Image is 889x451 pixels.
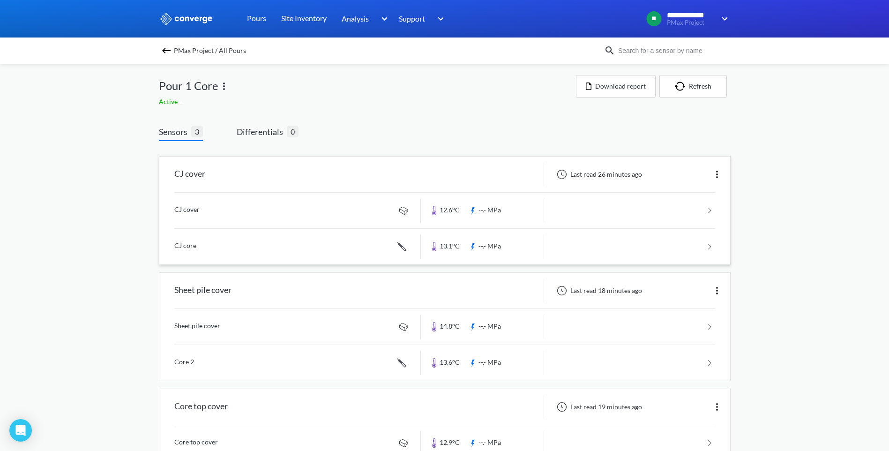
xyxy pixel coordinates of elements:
div: Last read 26 minutes ago [552,169,645,180]
span: Active [159,98,179,105]
img: downArrow.svg [375,13,390,24]
img: more.svg [711,169,723,180]
div: Core top cover [174,395,228,419]
span: Sensors [159,125,191,138]
span: Pour 1 Core [159,77,218,95]
button: Download report [576,75,656,98]
span: Differentials [237,125,287,138]
span: PMax Project / All Pours [174,44,246,57]
img: logo_ewhite.svg [159,13,213,25]
span: PMax Project [667,19,716,26]
img: downArrow.svg [432,13,447,24]
img: more.svg [218,81,230,92]
div: Last read 19 minutes ago [552,401,645,413]
span: 3 [191,126,203,137]
div: CJ cover [174,162,205,187]
span: 0 [287,126,299,137]
img: more.svg [711,285,723,296]
img: backspace.svg [161,45,172,56]
span: - [179,98,184,105]
img: downArrow.svg [716,13,731,24]
input: Search for a sensor by name [615,45,729,56]
img: icon-refresh.svg [675,82,689,91]
img: icon-file.svg [586,83,591,90]
div: Sheet pile cover [174,278,232,303]
img: more.svg [711,401,723,413]
span: Analysis [342,13,369,24]
span: Support [399,13,425,24]
div: Open Intercom Messenger [9,419,32,442]
button: Refresh [659,75,727,98]
div: Last read 18 minutes ago [552,285,645,296]
img: icon-search.svg [604,45,615,56]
